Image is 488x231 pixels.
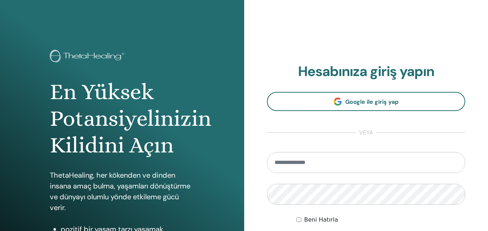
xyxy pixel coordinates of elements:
span: Google ile giriş yap [345,98,398,106]
div: Keep me authenticated indefinitely or until I manually logout [297,216,465,224]
h1: En Yüksek Potansiyelinizin Kilidini Açın [50,79,194,159]
h2: Hesabınıza giriş yapın [267,63,466,80]
span: veya [355,128,377,137]
p: ThetaHealing, her kökenden ve dinden insana amaç bulma, yaşamları dönüştürme ve dünyayı olumlu yö... [50,170,194,213]
a: Google ile giriş yap [267,92,466,111]
label: Beni Hatırla [304,216,338,224]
